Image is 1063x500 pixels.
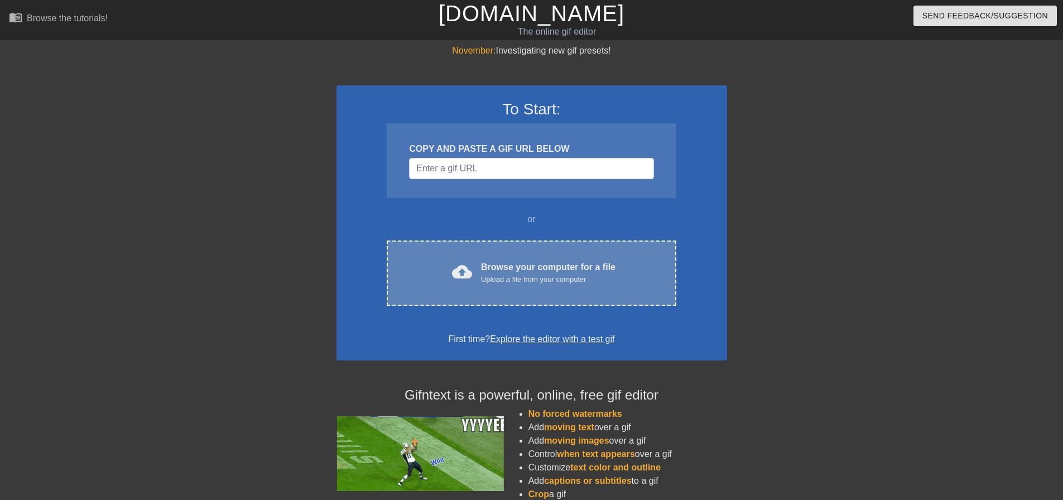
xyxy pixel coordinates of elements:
[336,387,727,403] h4: Gifntext is a powerful, online, free gif editor
[557,449,635,459] span: when text appears
[490,334,614,344] a: Explore the editor with a test gif
[544,422,594,432] span: moving text
[9,11,22,24] span: menu_book
[570,463,661,472] span: text color and outline
[360,25,754,39] div: The online gif editor
[528,474,727,488] li: Add to a gif
[452,262,472,282] span: cloud_upload
[544,476,631,485] span: captions or subtitles
[9,11,108,28] a: Browse the tutorials!
[481,261,615,285] div: Browse your computer for a file
[452,46,496,55] span: November:
[27,13,108,23] div: Browse the tutorials!
[528,489,549,499] span: Crop
[528,421,727,434] li: Add over a gif
[528,409,622,419] span: No forced watermarks
[336,44,727,57] div: Investigating new gif presets!
[336,416,504,491] img: football_small.gif
[544,436,609,445] span: moving images
[439,1,624,26] a: [DOMAIN_NAME]
[409,142,653,156] div: COPY AND PASTE A GIF URL BELOW
[528,448,727,461] li: Control over a gif
[913,6,1057,26] button: Send Feedback/Suggestion
[365,213,698,226] div: or
[351,333,713,346] div: First time?
[922,9,1048,23] span: Send Feedback/Suggestion
[409,158,653,179] input: Username
[528,434,727,448] li: Add over a gif
[351,100,713,119] h3: To Start:
[528,461,727,474] li: Customize
[481,274,615,285] div: Upload a file from your computer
